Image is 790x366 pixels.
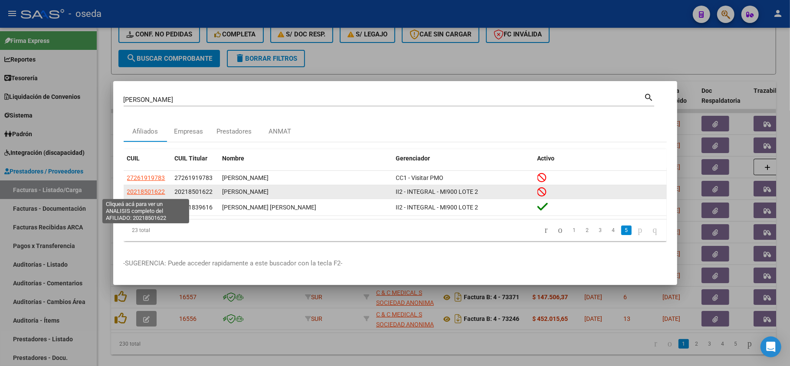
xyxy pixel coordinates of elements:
span: 20371839616 [127,204,165,211]
div: Prestadores [217,127,252,137]
div: [PERSON_NAME] [223,173,389,183]
div: ANMAT [269,127,292,137]
span: 27261919783 [175,174,213,181]
datatable-header-cell: CUIL [124,149,171,168]
li: page 4 [607,223,620,238]
p: -SUGERENCIA: Puede acceder rapidamente a este buscador con la tecla F2- [124,258,667,268]
datatable-header-cell: Activo [534,149,667,168]
a: 5 [621,225,632,235]
div: Open Intercom Messenger [760,337,781,357]
span: 20218501622 [175,188,213,195]
a: go to previous page [554,225,567,235]
a: go to next page [634,225,646,235]
span: 20218501622 [127,188,165,195]
span: Gerenciador [396,155,430,162]
li: page 1 [568,223,581,238]
span: II2 - INTEGRAL - MI900 LOTE 2 [396,204,479,211]
datatable-header-cell: Gerenciador [393,149,534,168]
a: 3 [595,225,606,235]
li: page 2 [581,223,594,238]
span: Activo [538,155,555,162]
span: Nombre [223,155,245,162]
div: Empresas [174,127,203,137]
a: go to last page [649,225,661,235]
datatable-header-cell: Nombre [219,149,393,168]
a: go to first page [541,225,552,235]
div: Afiliados [132,127,158,137]
span: II2 - INTEGRAL - MI900 LOTE 2 [396,188,479,195]
mat-icon: search [644,91,654,102]
li: page 3 [594,223,607,238]
div: [PERSON_NAME] [223,187,389,197]
datatable-header-cell: CUIL Titular [171,149,219,168]
div: [PERSON_NAME] [PERSON_NAME] [223,203,389,212]
div: 23 total [124,219,231,241]
span: 27261919783 [127,174,165,181]
a: 1 [569,225,580,235]
span: CC1 - Visitar PMO [396,174,444,181]
span: CUIL [127,155,140,162]
span: 20371839616 [175,204,213,211]
a: 2 [582,225,593,235]
li: page 5 [620,223,633,238]
span: CUIL Titular [175,155,208,162]
a: 4 [608,225,619,235]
